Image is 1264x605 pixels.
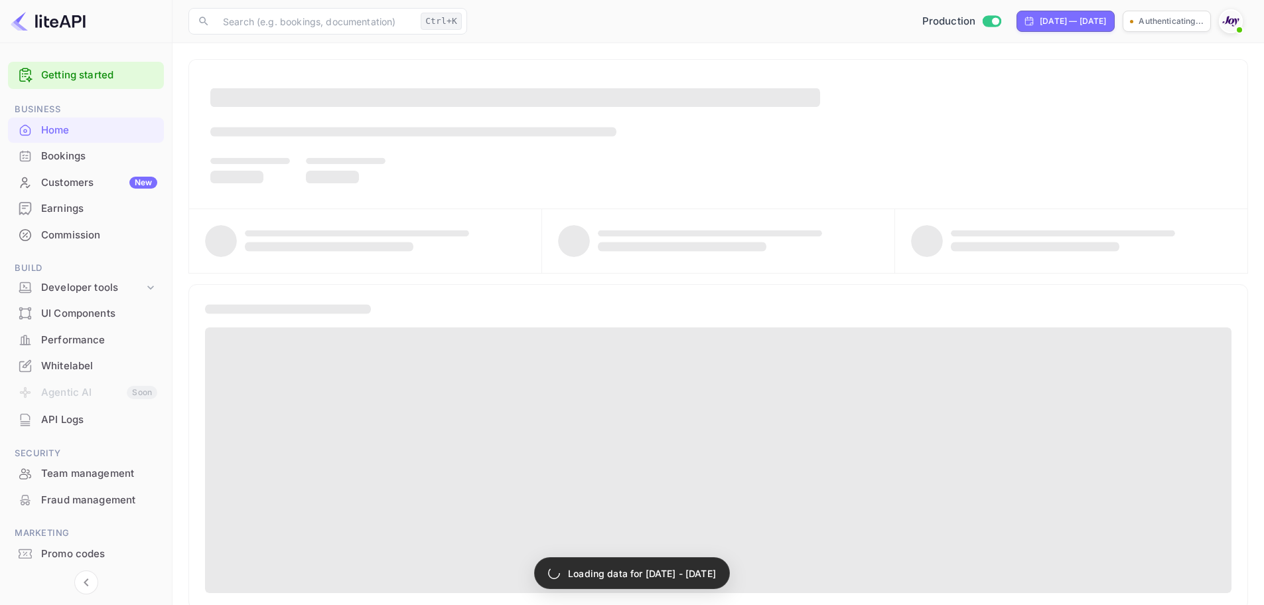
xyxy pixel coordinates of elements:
[421,13,462,30] div: Ctrl+K
[8,276,164,300] div: Developer tools
[8,196,164,222] div: Earnings
[8,461,164,487] div: Team management
[8,487,164,512] a: Fraud management
[41,201,157,216] div: Earnings
[41,149,157,164] div: Bookings
[1040,15,1106,27] div: [DATE] — [DATE]
[41,175,157,191] div: Customers
[11,11,86,32] img: LiteAPI logo
[8,143,164,168] a: Bookings
[8,446,164,461] span: Security
[8,541,164,566] a: Promo codes
[8,353,164,378] a: Whitelabel
[74,570,98,594] button: Collapse navigation
[8,222,164,248] div: Commission
[8,407,164,432] a: API Logs
[41,359,157,374] div: Whitelabel
[8,526,164,541] span: Marketing
[41,412,157,428] div: API Logs
[8,301,164,325] a: UI Components
[8,261,164,276] span: Build
[41,68,157,83] a: Getting started
[41,306,157,321] div: UI Components
[8,353,164,379] div: Whitelabel
[41,228,157,243] div: Commission
[8,461,164,485] a: Team management
[8,118,164,142] a: Home
[568,566,716,580] p: Loading data for [DATE] - [DATE]
[1017,11,1115,32] div: Click to change the date range period
[41,333,157,348] div: Performance
[8,541,164,567] div: Promo codes
[215,8,415,35] input: Search (e.g. bookings, documentation)
[8,196,164,220] a: Earnings
[8,118,164,143] div: Home
[8,327,164,353] div: Performance
[41,493,157,508] div: Fraud management
[8,170,164,196] div: CustomersNew
[8,327,164,352] a: Performance
[8,170,164,195] a: CustomersNew
[8,407,164,433] div: API Logs
[41,280,144,296] div: Developer tools
[8,143,164,169] div: Bookings
[922,14,976,29] span: Production
[8,102,164,117] span: Business
[1220,11,1241,32] img: With Joy
[917,14,1007,29] div: Switch to Sandbox mode
[41,466,157,481] div: Team management
[8,487,164,513] div: Fraud management
[8,62,164,89] div: Getting started
[8,301,164,327] div: UI Components
[41,123,157,138] div: Home
[8,222,164,247] a: Commission
[41,547,157,562] div: Promo codes
[129,177,157,189] div: New
[1139,15,1204,27] p: Authenticating...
